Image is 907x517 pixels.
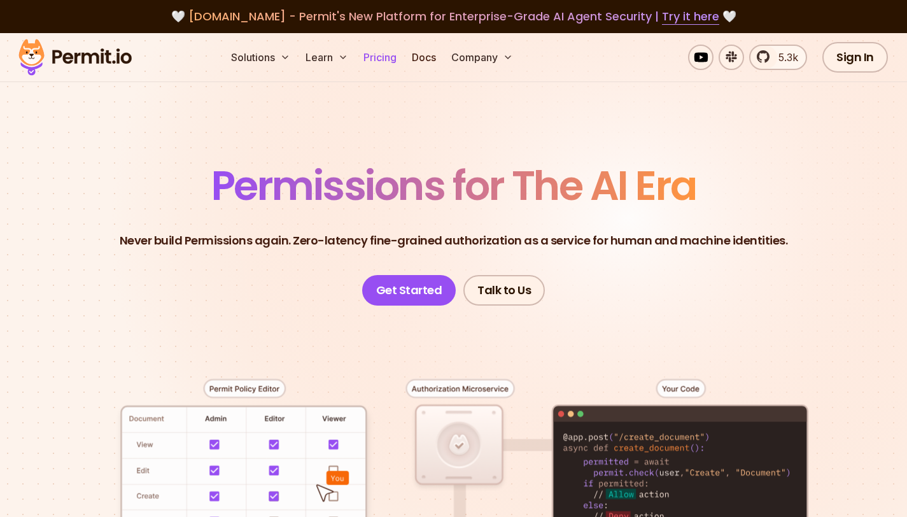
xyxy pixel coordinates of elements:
[446,45,518,70] button: Company
[463,275,545,306] a: Talk to Us
[407,45,441,70] a: Docs
[226,45,295,70] button: Solutions
[120,232,788,250] p: Never build Permissions again. Zero-latency fine-grained authorization as a service for human and...
[771,50,798,65] span: 5.3k
[13,36,137,79] img: Permit logo
[358,45,402,70] a: Pricing
[822,42,888,73] a: Sign In
[749,45,807,70] a: 5.3k
[362,275,456,306] a: Get Started
[188,8,719,24] span: [DOMAIN_NAME] - Permit's New Platform for Enterprise-Grade AI Agent Security |
[211,157,696,214] span: Permissions for The AI Era
[662,8,719,25] a: Try it here
[300,45,353,70] button: Learn
[31,8,876,25] div: 🤍 🤍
